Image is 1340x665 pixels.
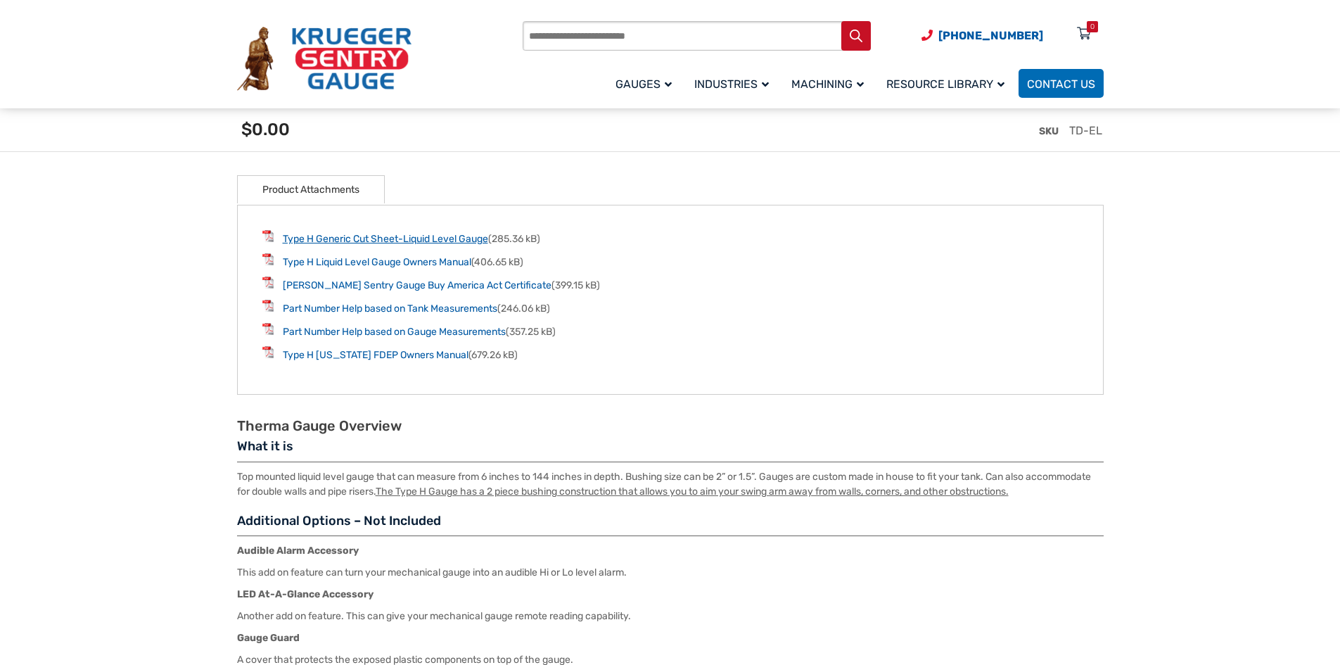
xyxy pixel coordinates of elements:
strong: Audible Alarm Accessory [237,545,359,557]
span: [PHONE_NUMBER] [938,29,1043,42]
a: [PERSON_NAME] Sentry Gauge Buy America Act Certificate [283,279,551,291]
a: Type H [US_STATE] FDEP Owners Manual [283,349,468,361]
div: 0 [1090,21,1095,32]
span: Gauges [615,77,672,91]
span: Resource Library [886,77,1004,91]
li: (399.15 kB) [262,277,1078,293]
h2: Therma Gauge Overview [237,417,1104,435]
a: Type H Generic Cut Sheet-Liquid Level Gauge [283,233,488,245]
li: (406.65 kB) [262,253,1078,270]
a: Part Number Help based on Gauge Measurements [283,326,506,338]
a: Resource Library [878,67,1019,100]
a: Phone Number (920) 434-8860 [921,27,1043,44]
span: Industries [694,77,769,91]
p: Another add on feature. This can give your mechanical gauge remote reading capability. [237,609,1104,623]
a: Type H Liquid Level Gauge Owners Manual [283,256,471,268]
u: The Type H Gauge has a 2 piece bushing construction that allows you to aim your swing arm away fr... [376,486,1009,498]
a: Product Attachments [262,176,359,203]
li: (285.36 kB) [262,230,1078,246]
li: (246.06 kB) [262,300,1078,316]
span: TD-EL [1069,124,1102,137]
span: Machining [791,77,864,91]
li: (679.26 kB) [262,346,1078,362]
p: This add on feature can turn your mechanical gauge into an audible Hi or Lo level alarm. [237,565,1104,580]
a: Contact Us [1019,69,1104,98]
a: Industries [686,67,783,100]
a: Part Number Help based on Tank Measurements [283,303,497,315]
p: Top mounted liquid level gauge that can measure from 6 inches to 144 inches in depth. Bushing siz... [237,469,1104,499]
h3: Additional Options – Not Included [237,513,1104,537]
a: Machining [783,67,878,100]
span: Contact Us [1027,77,1095,91]
strong: Gauge Guard [237,632,300,644]
strong: LED At-A-Glance Accessory [237,588,374,600]
li: (357.25 kB) [262,323,1078,339]
a: Gauges [607,67,686,100]
img: Krueger Sentry Gauge [237,27,411,91]
span: SKU [1039,125,1059,137]
h3: What it is [237,438,1104,462]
